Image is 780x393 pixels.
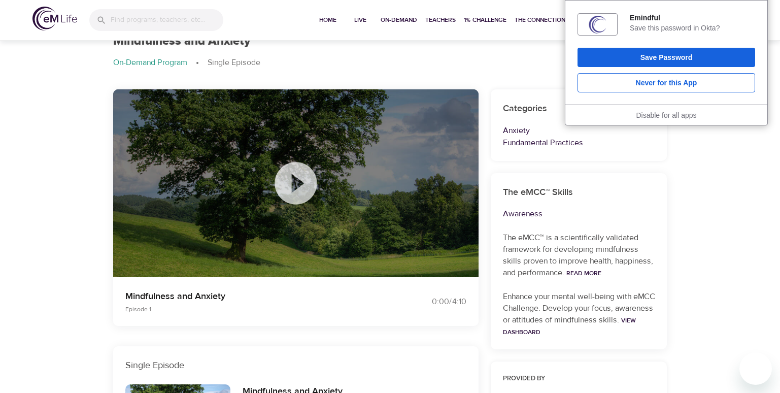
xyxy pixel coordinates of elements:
[503,316,636,336] a: View Dashboard
[113,57,667,69] nav: breadcrumb
[503,291,655,338] p: Enhance your mental well-being with eMCC Challenge. Develop your focus, awareness or attitudes of...
[125,289,378,303] p: Mindfulness and Anxiety
[630,13,755,22] div: Emindful
[636,111,696,119] a: Disable for all apps
[425,15,456,25] span: Teachers
[381,15,417,25] span: On-Demand
[630,23,755,32] div: Save this password in Okta?
[390,296,466,308] div: 0:00 / 4:10
[515,15,565,25] span: The Connection
[503,185,655,200] h6: The eMCC™ Skills
[503,232,655,279] p: The eMCC™ is a scientifically validated framework for developing mindfulness skills proven to imp...
[316,15,340,25] span: Home
[578,48,755,67] button: Save Password
[125,305,378,314] p: Episode 1
[113,34,251,49] h1: Mindfulness and Anxiety
[32,7,77,30] img: logo
[208,57,260,69] p: Single Episode
[589,16,606,34] img: 363KKsAAAAGSURBVAMArO3OwjD213wAAAAASUVORK5CYII=
[566,269,601,277] a: Read More
[739,352,772,385] iframe: Button to launch messaging window
[578,73,755,92] button: Never for this App
[503,124,655,137] p: Anxiety
[125,358,466,372] p: Single Episode
[111,9,223,31] input: Find programs, teachers, etc...
[503,208,655,220] p: Awareness
[348,15,372,25] span: Live
[503,102,655,116] h6: Categories
[503,137,655,149] p: Fundamental Practices
[113,57,187,69] p: On-Demand Program
[503,374,655,384] h6: Provided by
[464,15,506,25] span: 1% Challenge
